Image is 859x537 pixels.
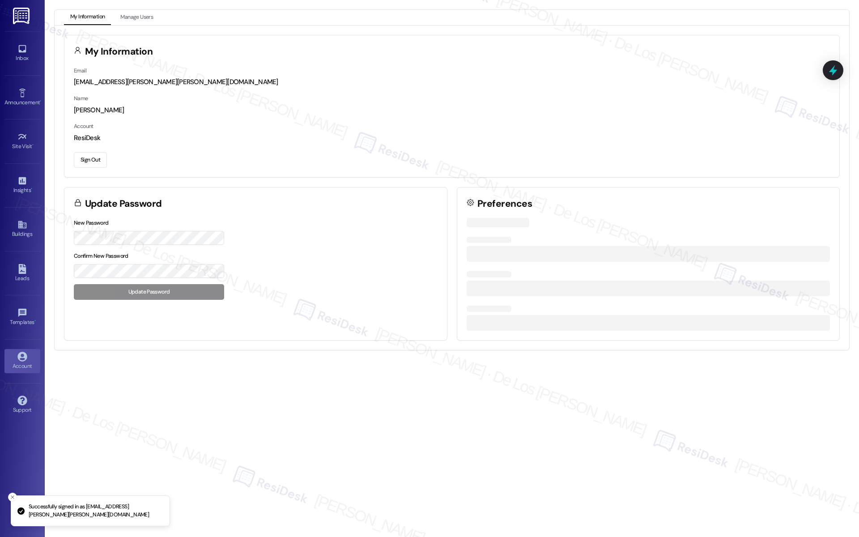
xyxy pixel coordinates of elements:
[40,98,41,104] span: •
[74,252,128,260] label: Confirm New Password
[4,393,40,417] a: Support
[64,10,111,25] button: My Information
[74,152,107,168] button: Sign Out
[85,199,162,209] h3: Update Password
[4,305,40,329] a: Templates •
[29,503,162,519] p: Successfully signed in as [EMAIL_ADDRESS][PERSON_NAME][PERSON_NAME][DOMAIN_NAME]
[4,349,40,373] a: Account
[74,67,86,74] label: Email
[74,133,830,143] div: ResiDesk
[13,8,31,24] img: ResiDesk Logo
[31,186,32,192] span: •
[114,10,159,25] button: Manage Users
[8,493,17,502] button: Close toast
[74,95,88,102] label: Name
[74,106,830,115] div: [PERSON_NAME]
[34,318,36,324] span: •
[477,199,532,209] h3: Preferences
[74,77,830,87] div: [EMAIL_ADDRESS][PERSON_NAME][PERSON_NAME][DOMAIN_NAME]
[4,217,40,241] a: Buildings
[4,41,40,65] a: Inbox
[74,219,109,226] label: New Password
[32,142,34,148] span: •
[74,123,94,130] label: Account
[4,129,40,153] a: Site Visit •
[4,261,40,286] a: Leads
[85,47,153,56] h3: My Information
[4,173,40,197] a: Insights •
